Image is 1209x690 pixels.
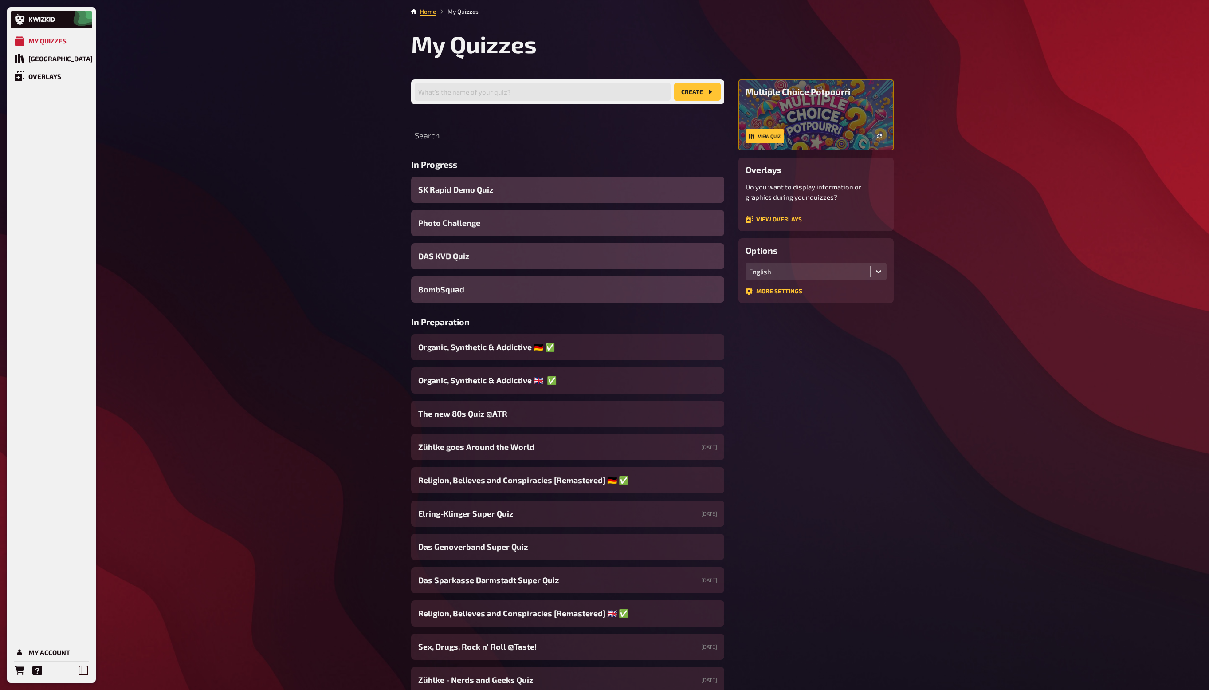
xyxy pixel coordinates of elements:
a: Zühlke goes Around the World[DATE] [411,434,724,460]
input: Search [411,127,724,145]
small: [DATE] [701,576,717,584]
h3: In Preparation [411,317,724,327]
span: Religion, Believes and Conspiracies [Remastered] ​🇩🇪 ​✅ [418,474,628,486]
span: Zühlke - Nerds and Geeks Quiz [418,674,533,686]
small: [DATE] [701,643,717,651]
h3: Overlays [746,165,887,175]
span: Organic, Synthetic & Addictive ​🇩🇪 ​✅ ​ [418,341,557,353]
div: Overlays [28,72,61,80]
li: Home [420,7,436,16]
span: The new 80s Quiz @ATR [418,408,507,420]
span: Das Sparkasse Darmstadt Super Quiz [418,574,559,586]
a: DAS KVD Quiz [411,243,724,269]
a: Help [28,662,46,679]
p: Do you want to display information or graphics during your quizzes? [746,182,887,202]
span: Elring-Klinger Super Quiz [418,508,513,520]
span: DAS KVD Quiz [418,250,469,262]
h3: In Progress [411,159,724,170]
input: What's the name of your quiz? [415,83,671,101]
a: Das Sparkasse Darmstadt Super Quiz[DATE] [411,567,724,593]
a: Religion, Believes and Conspiracies [Remastered] ​🇩🇪 ​✅ [411,467,724,493]
a: Organic, Synthetic & Addictive ​🇬🇧 ​​ ​✅ [411,367,724,394]
small: [DATE] [701,510,717,517]
span: BombSquad [418,284,464,296]
div: My Quizzes [28,37,67,45]
h3: Options [746,245,887,256]
span: Zühlke goes Around the World [418,441,534,453]
button: create [674,83,721,101]
small: [DATE] [701,676,717,684]
li: My Quizzes [436,7,479,16]
a: Religion, Believes and Conspiracies [Remastered] ​🇬🇧 ​✅ [411,600,724,627]
a: Home [420,8,436,15]
div: My Account [28,648,70,656]
small: [DATE] [701,443,717,451]
h3: Multiple Choice Potpourri [746,87,887,97]
a: My Account [11,643,92,661]
a: Overlays [11,67,92,85]
a: SK Rapid Demo Quiz [411,177,724,203]
a: Quiz Library [11,50,92,67]
span: Sex, Drugs, Rock n' Roll @Taste! [418,641,537,653]
span: Organic, Synthetic & Addictive ​🇬🇧 ​​ ​✅ [418,375,557,386]
a: BombSquad [411,276,724,303]
a: Organic, Synthetic & Addictive ​🇩🇪 ​✅ ​ [411,334,724,360]
span: Das Genoverband Super Quiz [418,541,528,553]
span: Religion, Believes and Conspiracies [Remastered] ​🇬🇧 ​✅ [418,607,628,619]
span: Photo Challenge [418,217,480,229]
a: Sex, Drugs, Rock n' Roll @Taste![DATE] [411,634,724,660]
div: [GEOGRAPHIC_DATA] [28,55,93,63]
a: The new 80s Quiz @ATR [411,401,724,427]
a: My Quizzes [11,32,92,50]
a: View quiz [746,129,784,143]
a: Das Genoverband Super Quiz [411,534,724,560]
div: English [749,268,867,276]
a: View overlays [746,216,802,223]
a: Photo Challenge [411,210,724,236]
span: SK Rapid Demo Quiz [418,184,493,196]
a: Elring-Klinger Super Quiz[DATE] [411,501,724,527]
a: More settings [746,288,802,295]
a: Orders [11,662,28,679]
h1: My Quizzes [411,30,894,58]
